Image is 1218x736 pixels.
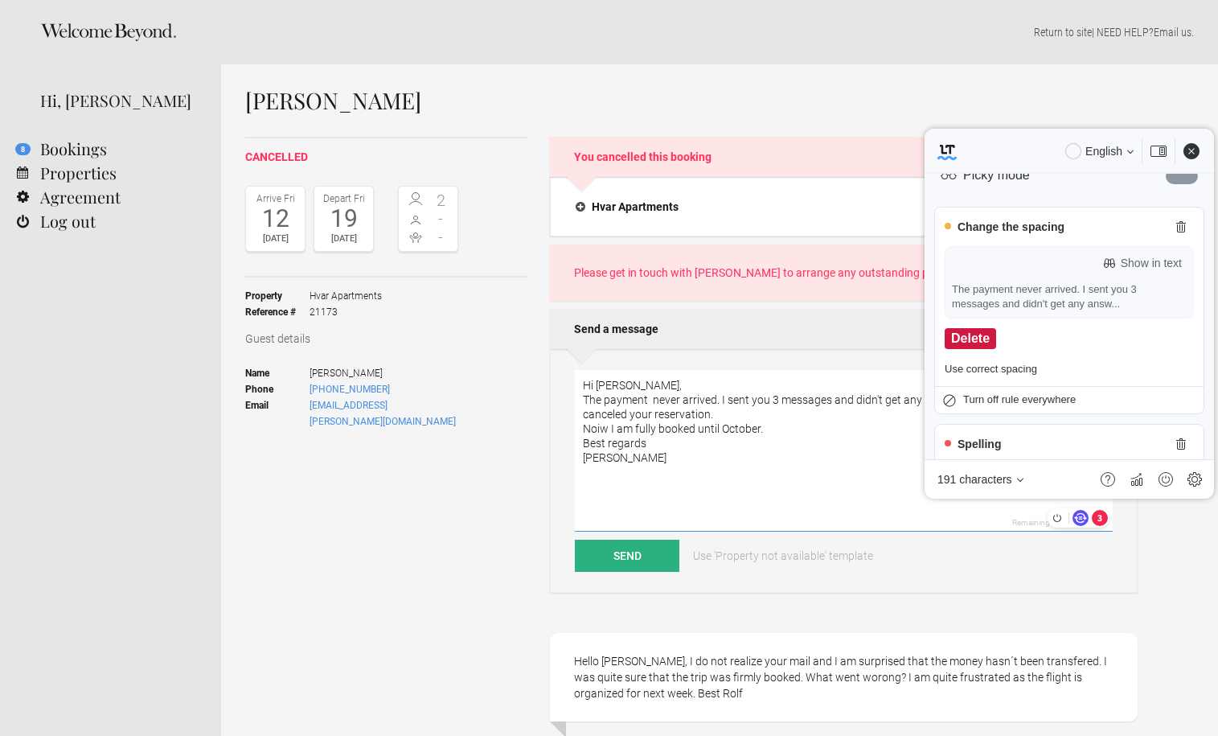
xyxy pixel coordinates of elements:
[310,288,382,304] span: Hvar Apartments
[318,207,369,231] div: 19
[429,211,454,227] span: -
[250,231,301,247] div: [DATE]
[245,365,310,381] strong: Name
[550,633,1138,722] div: Hello [PERSON_NAME], I do not realize your mail and I am surprised that the money hasn´t been tra...
[250,207,301,231] div: 12
[574,265,1113,281] p: Please get in touch with [PERSON_NAME] to arrange any outstanding payments or refunds.
[576,199,679,215] h4: Hvar Apartments
[245,381,310,397] strong: Phone
[429,229,454,245] span: -
[952,282,1187,311] lt-div: The payment never arrived. I sent you 3 messages and didn't get any answ...
[550,309,1138,349] h2: Send a message
[245,149,528,166] h2: cancelled
[575,540,679,572] button: Send
[945,328,996,349] lt-div: Delete
[310,384,390,395] a: [PHONE_NUMBER]
[1121,256,1182,270] lt-span: Show in text
[245,88,1138,113] h1: [PERSON_NAME]
[245,331,528,347] h3: Guest details
[310,400,456,427] a: [EMAIL_ADDRESS][PERSON_NAME][DOMAIN_NAME]
[318,191,369,207] div: Depart Fri
[318,231,369,247] div: [DATE]
[310,365,458,381] span: [PERSON_NAME]
[550,137,1138,177] h2: You cancelled this booking
[245,397,310,430] strong: Email
[935,386,1204,413] lt-div: Turn off rule everywhere
[945,434,1194,454] lt-div: Spelling
[682,540,884,572] a: Use 'Property not available' template
[945,362,1194,376] lt-div: Use correct spacing
[1034,26,1092,39] a: Return to site
[1154,26,1191,39] a: Email us
[563,190,1125,224] button: Hvar Apartments [DATE]
[250,191,301,207] div: Arrive Fri
[245,288,310,304] strong: Property
[429,192,454,208] span: 2
[40,88,197,113] div: Hi, [PERSON_NAME]
[945,217,1194,236] lt-div: Change the spacing
[245,24,1194,40] p: | NEED HELP? .
[15,143,31,155] flynt-notification-badge: 8
[245,304,310,320] strong: Reference #
[963,168,1030,182] lt-span: Picky mode
[310,304,382,320] span: 21173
